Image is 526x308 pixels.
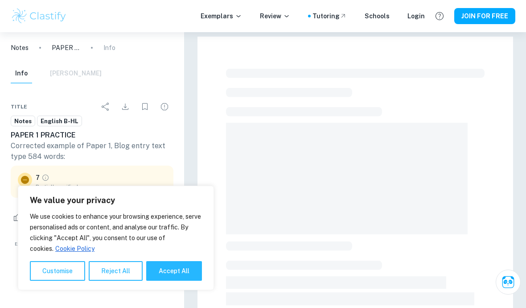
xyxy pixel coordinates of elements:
[365,11,390,21] a: Schools
[11,210,38,225] div: Like
[454,8,515,24] button: JOIN FOR FREE
[11,103,27,111] span: Title
[407,11,425,21] a: Login
[30,261,85,281] button: Customise
[260,11,290,21] p: Review
[11,130,173,141] h6: PAPER 1 PRACTICE
[55,245,95,253] a: Cookie Policy
[11,43,29,53] a: Notes
[201,11,242,21] p: Exemplars
[496,270,521,295] button: Ask Clai
[146,261,202,281] button: Accept All
[36,173,40,183] p: 7
[136,98,154,116] div: Bookmark
[11,64,32,83] button: Info
[89,261,143,281] button: Reject All
[36,183,166,191] span: Partially verified
[312,11,347,21] a: Tutoring
[11,116,35,127] a: Notes
[11,141,173,162] p: Corrected example of Paper 1, Blog entry text type 584 words:
[103,43,115,53] p: Info
[37,117,82,126] span: English B-HL
[432,8,447,24] button: Help and Feedback
[52,43,80,53] p: PAPER 1 PRACTICE
[97,98,115,116] div: Share
[30,211,202,254] p: We use cookies to enhance your browsing experience, serve personalised ads or content, and analys...
[11,7,67,25] img: Clastify logo
[18,186,214,290] div: We value your privacy
[156,98,173,116] div: Report issue
[30,195,202,206] p: We value your privacy
[41,174,49,182] a: Grade partially verified
[116,98,134,116] div: Download
[37,116,82,127] a: English B-HL
[11,117,35,126] span: Notes
[11,241,173,254] span: Example of past student work. For reference on structure and expectations only. Do not copy.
